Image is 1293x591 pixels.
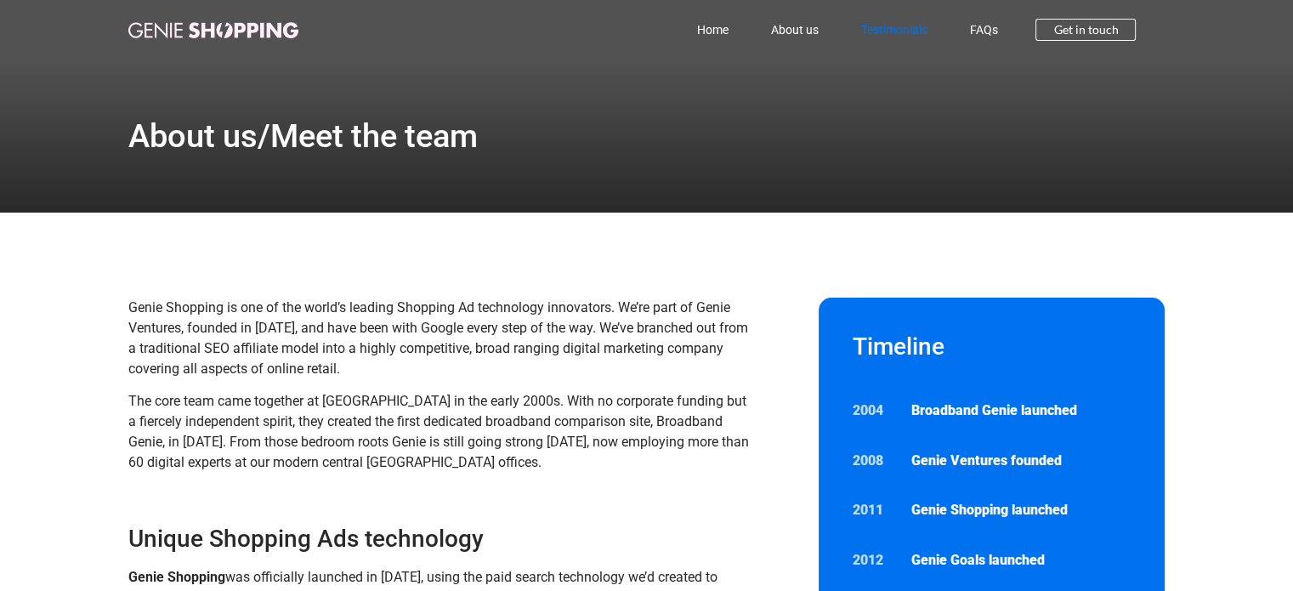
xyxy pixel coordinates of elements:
[839,10,948,49] a: Testimonials
[1053,24,1118,36] span: Get in touch
[853,550,895,571] p: 2012
[853,401,895,421] p: 2004
[675,10,749,49] a: Home
[948,10,1018,49] a: FAQs
[128,569,225,585] strong: Genie Shopping
[373,10,1019,49] nav: Menu
[853,500,895,520] p: 2011
[853,332,1131,362] h2: Timeline
[749,10,839,49] a: About us
[128,120,478,152] h1: About us/Meet the team
[911,500,1131,520] p: Genie Shopping launched
[853,451,895,471] p: 2008
[911,550,1131,571] p: Genie Goals launched
[128,299,748,377] span: Genie Shopping is one of the world’s leading Shopping Ad technology innovators. We’re part of Gen...
[128,524,757,554] h3: Unique Shopping Ads technology
[128,22,298,38] img: genie-shopping-logo
[911,401,1131,421] p: Broadband Genie launched
[128,393,749,470] span: The core team came together at [GEOGRAPHIC_DATA] in the early 2000s. With no corporate funding bu...
[1035,19,1136,41] a: Get in touch
[911,451,1131,471] p: Genie Ventures founded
